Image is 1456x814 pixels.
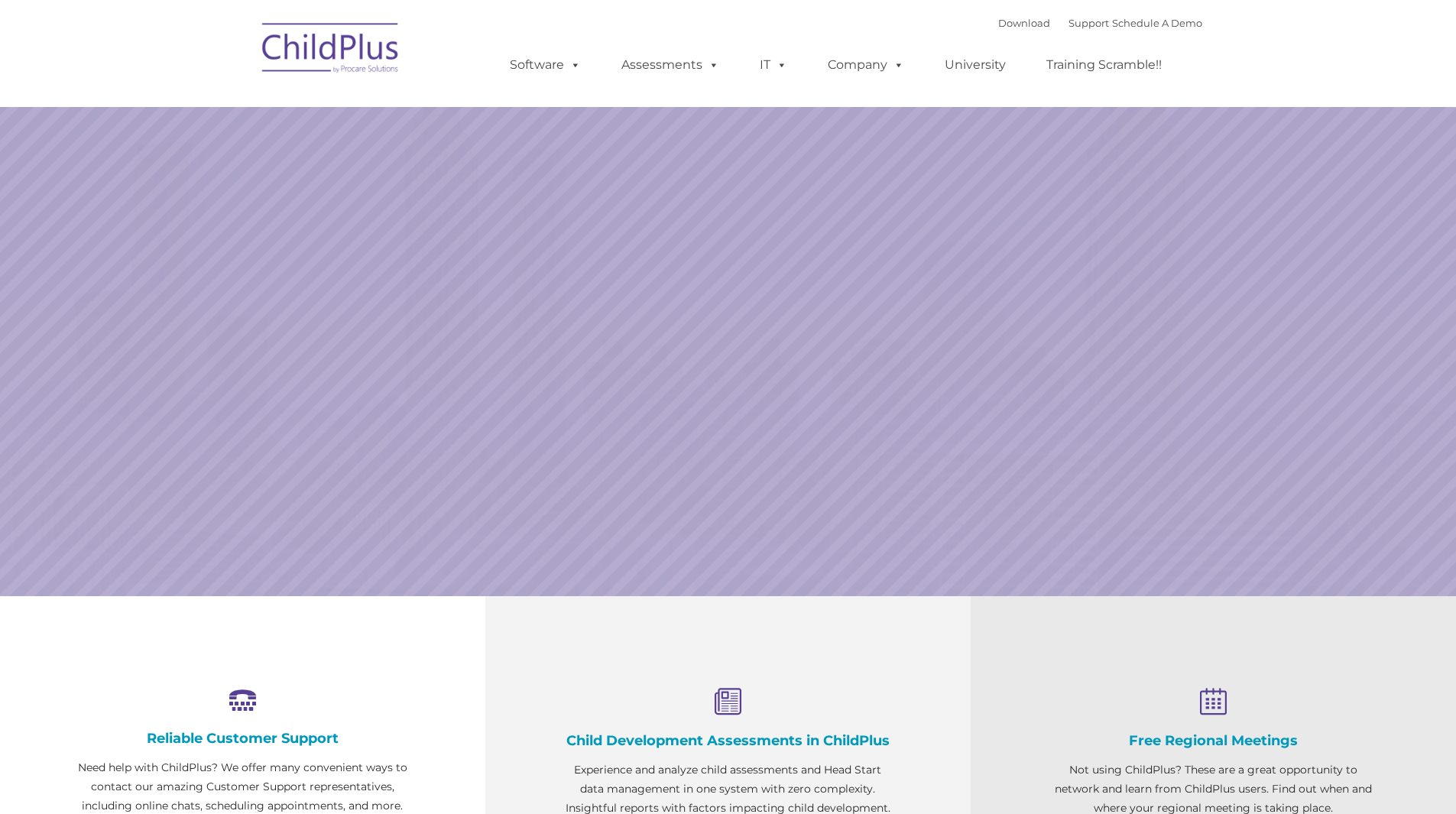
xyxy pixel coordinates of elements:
[929,50,1021,80] a: University
[1112,17,1202,29] a: Schedule A Demo
[76,730,409,747] h4: Reliable Customer Support
[1047,732,1380,749] h4: Free Regional Meetings
[744,50,803,80] a: IT
[606,50,734,80] a: Assessments
[812,50,919,80] a: Company
[998,17,1202,29] font: |
[562,732,894,749] h4: Child Development Assessments in ChildPlus
[990,434,1232,498] a: Learn More
[495,50,596,80] a: Software
[255,12,407,89] img: ChildPlus by Procare Solutions
[998,17,1050,29] a: Download
[1031,50,1177,80] a: Training Scramble!!
[1068,17,1109,29] a: Support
